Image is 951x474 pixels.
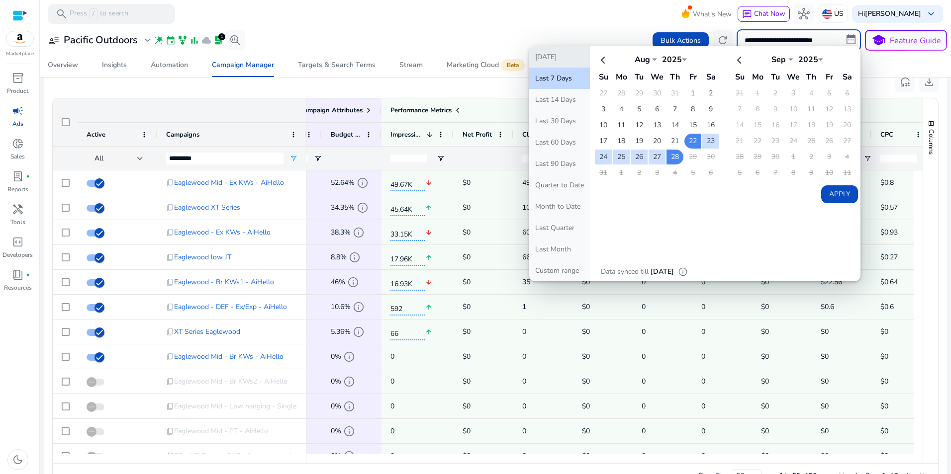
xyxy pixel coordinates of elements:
[642,321,683,342] span: 0
[923,76,935,88] span: download
[349,251,361,263] span: info
[642,346,683,367] span: 0
[166,253,174,261] span: content_copy
[821,321,862,342] span: $0
[437,155,445,162] button: Open Filter Menu
[821,272,862,292] span: $22.56
[166,204,174,212] span: content_copy
[754,9,785,18] span: Chat Now
[717,34,729,46] span: refresh
[529,46,590,68] button: [DATE]
[299,106,363,115] span: Campaign Attributes
[899,76,911,88] span: reset_settings
[582,421,624,441] p: $0
[166,35,176,45] span: event
[390,396,445,416] p: 0
[522,396,564,416] span: 0
[529,238,590,260] button: Last Month
[26,174,30,178] span: fiber_manual_record
[89,8,98,19] span: /
[821,371,862,392] span: $0
[390,106,452,115] span: Performance Metrics
[331,272,345,292] span: 46%
[425,297,432,317] mat-icon: arrow_upward
[627,54,657,65] div: Aug
[331,446,341,466] span: 0%
[821,346,862,367] span: $0
[331,421,341,441] span: 0%
[522,346,564,367] span: 0
[529,132,590,153] button: Last 60 Days
[166,130,199,139] span: Campaigns
[522,222,564,242] span: 60
[174,222,271,242] span: Eaglewood - Ex KWs - AiHello
[390,346,445,367] p: 0
[166,278,174,286] span: content_copy
[331,371,341,392] span: 0%
[174,297,287,317] span: Eaglewood - DEF - Ex/Exp - AiHello
[154,35,164,45] span: wand_stars
[880,272,922,292] span: $0.64
[653,32,709,48] button: Bulk Actions
[761,346,803,367] span: $0
[390,323,425,340] span: 66
[642,297,683,317] span: 0
[858,10,921,17] p: Hi
[501,59,525,71] span: Beta
[229,34,241,46] span: search_insights
[12,72,24,84] span: inventory_2
[880,421,922,441] span: $0
[331,396,341,416] span: 0%
[166,452,174,460] span: content_copy
[463,377,471,386] span: $0
[12,203,24,215] span: handyman
[357,177,369,189] span: info
[701,371,743,392] span: 0
[794,4,814,24] button: hub
[218,33,225,40] div: 1
[713,30,733,50] button: refresh
[880,197,922,218] span: $0.57
[761,321,803,342] span: $0
[289,155,297,162] button: Open Filter Menu
[701,346,743,367] span: 0
[48,62,78,69] div: Overview
[10,152,25,161] p: Sales
[582,321,624,342] p: $0
[865,30,947,51] button: schoolFeature Guide
[178,35,188,45] span: family_history
[331,130,362,139] span: Budget Used
[798,8,810,20] span: hub
[880,172,922,193] span: $0.8
[166,353,174,361] span: content_copy
[880,371,922,392] span: $0
[793,54,823,65] div: 2025
[2,250,33,259] p: Developers
[310,200,323,215] mat-icon: edit
[425,223,432,243] mat-icon: arrow_downward
[657,54,687,65] div: 2025
[863,155,871,162] button: Open Filter Menu
[399,62,423,69] div: Stream
[463,130,492,139] span: Net Profit
[174,172,284,193] span: Eaglewood Mid - Ex KWs - AiHello
[310,225,323,240] mat-icon: edit
[95,154,103,163] span: All
[390,371,445,392] p: 0
[166,378,174,386] span: content_copy
[174,321,240,342] span: XT Series Eaglewood
[343,450,355,462] span: info
[522,247,564,267] span: 66
[880,346,922,367] span: $0
[742,9,752,19] span: chat
[12,119,23,128] p: Ads
[310,424,323,439] mat-icon: edit
[331,197,355,218] span: 34.35%
[70,8,128,19] p: Press to search
[678,267,688,277] span: info
[166,328,174,336] span: content_copy
[174,197,240,218] span: Eaglewood XT Series
[310,175,323,190] mat-icon: edit
[463,401,471,411] span: $0
[582,272,624,292] p: $0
